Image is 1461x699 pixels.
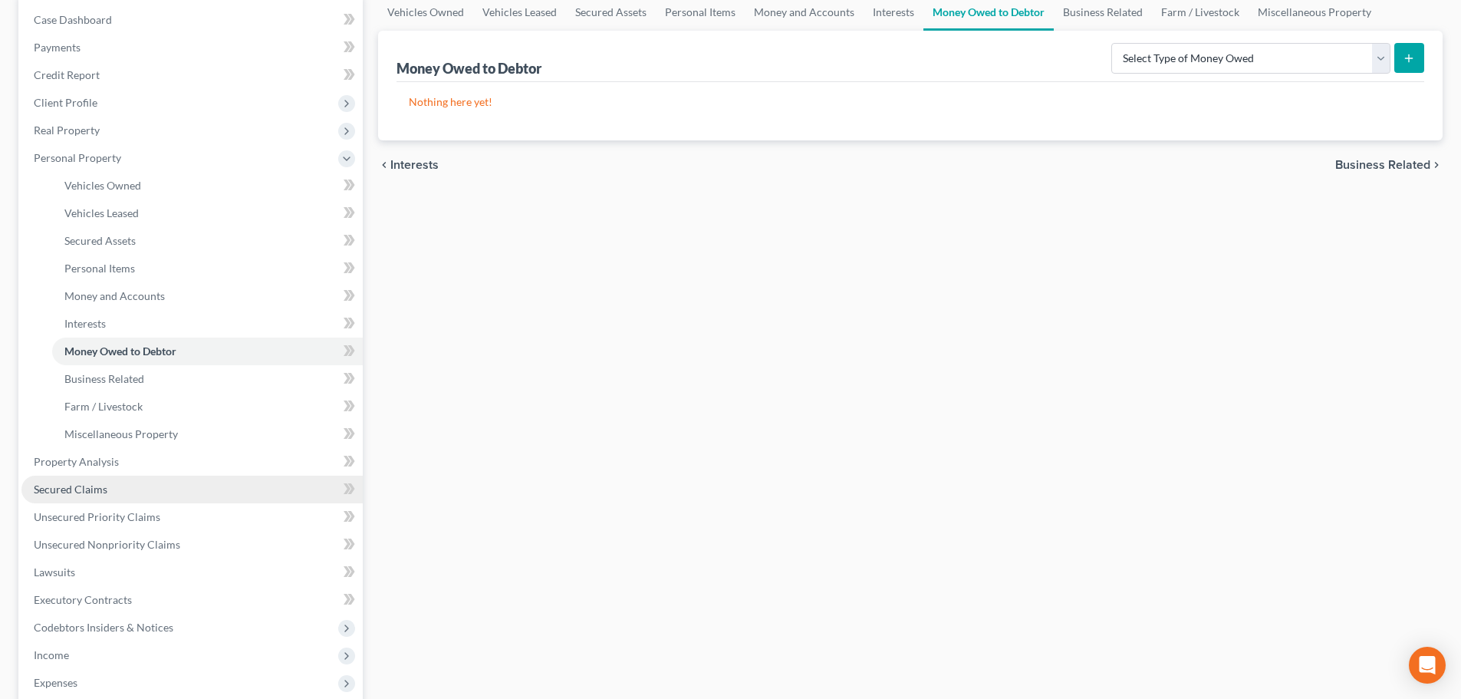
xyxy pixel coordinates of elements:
[21,61,363,89] a: Credit Report
[1409,647,1446,684] div: Open Intercom Messenger
[34,593,132,606] span: Executory Contracts
[34,151,121,164] span: Personal Property
[21,559,363,586] a: Lawsuits
[34,648,69,661] span: Income
[21,586,363,614] a: Executory Contracts
[1430,159,1443,171] i: chevron_right
[390,159,439,171] span: Interests
[34,538,180,551] span: Unsecured Nonpriority Claims
[52,420,363,448] a: Miscellaneous Property
[64,262,135,275] span: Personal Items
[34,68,100,81] span: Credit Report
[64,289,165,302] span: Money and Accounts
[64,234,136,247] span: Secured Assets
[34,455,119,468] span: Property Analysis
[21,6,363,34] a: Case Dashboard
[34,676,77,689] span: Expenses
[52,282,363,310] a: Money and Accounts
[64,345,176,358] span: Money Owed to Debtor
[34,621,173,634] span: Codebtors Insiders & Notices
[64,427,178,440] span: Miscellaneous Property
[52,310,363,338] a: Interests
[52,365,363,393] a: Business Related
[34,96,97,109] span: Client Profile
[64,179,141,192] span: Vehicles Owned
[64,206,139,219] span: Vehicles Leased
[21,448,363,476] a: Property Analysis
[21,531,363,559] a: Unsecured Nonpriority Claims
[52,255,363,282] a: Personal Items
[21,503,363,531] a: Unsecured Priority Claims
[34,510,160,523] span: Unsecured Priority Claims
[34,41,81,54] span: Payments
[397,59,545,77] div: Money Owed to Debtor
[64,317,106,330] span: Interests
[1335,159,1443,171] button: Business Related chevron_right
[52,393,363,420] a: Farm / Livestock
[409,94,1412,110] p: Nothing here yet!
[378,159,390,171] i: chevron_left
[34,565,75,579] span: Lawsuits
[21,476,363,503] a: Secured Claims
[34,483,107,496] span: Secured Claims
[1335,159,1430,171] span: Business Related
[378,159,439,171] button: chevron_left Interests
[52,172,363,199] a: Vehicles Owned
[52,338,363,365] a: Money Owed to Debtor
[52,227,363,255] a: Secured Assets
[21,34,363,61] a: Payments
[34,13,112,26] span: Case Dashboard
[52,199,363,227] a: Vehicles Leased
[64,400,143,413] span: Farm / Livestock
[64,372,144,385] span: Business Related
[34,124,100,137] span: Real Property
